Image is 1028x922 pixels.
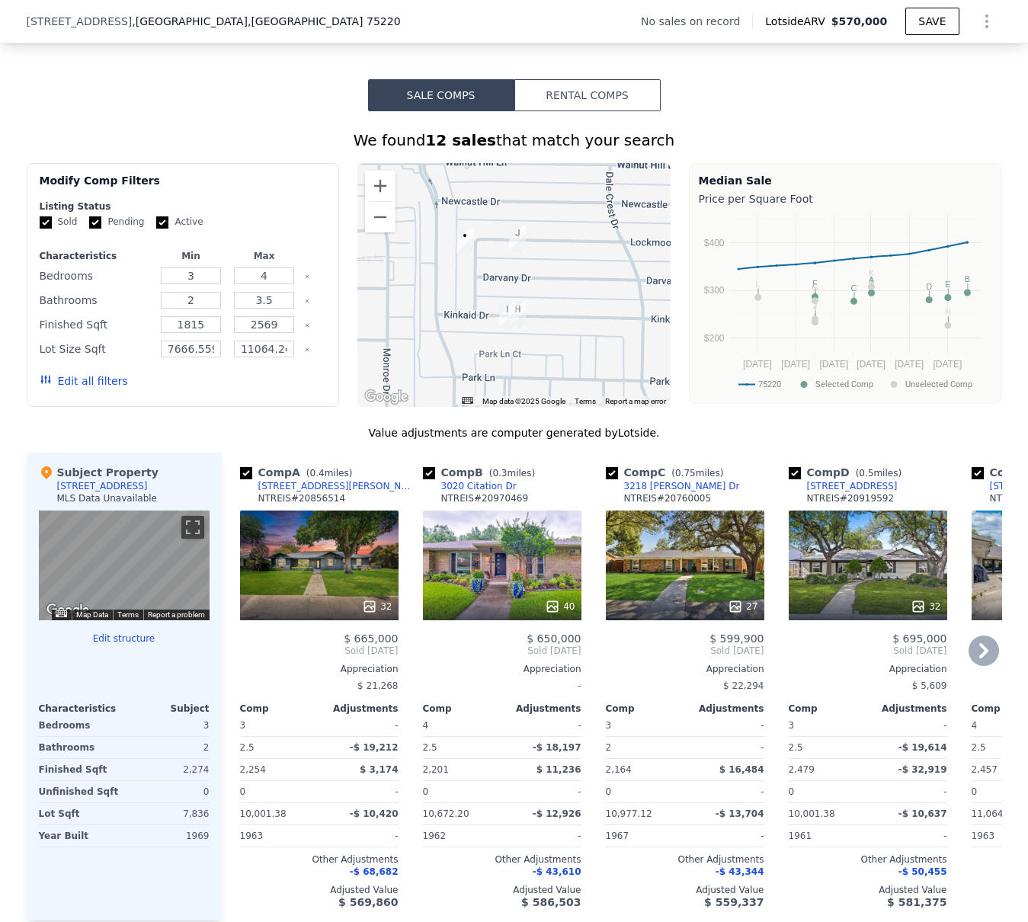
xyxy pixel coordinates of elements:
[898,764,947,775] span: -$ 32,919
[716,866,764,877] span: -$ 43,344
[536,764,581,775] span: $ 11,236
[40,290,152,311] div: Bathrooms
[945,280,950,289] text: E
[240,737,316,758] div: 2.5
[492,468,507,479] span: 0.3
[43,600,93,620] img: Google
[39,703,124,715] div: Characteristics
[505,825,581,847] div: -
[57,480,148,492] div: [STREET_ADDRESS]
[781,359,810,370] text: [DATE]
[350,866,399,877] span: -$ 68,682
[905,379,972,389] text: Unselected Comp
[685,703,764,715] div: Adjustments
[39,737,121,758] div: Bathrooms
[605,397,666,405] a: Report a map error
[514,79,661,111] button: Rental Comps
[933,359,962,370] text: [DATE]
[248,15,401,27] span: , [GEOGRAPHIC_DATA] 75220
[127,803,210,824] div: 7,836
[441,492,529,504] div: NTREIS # 20970469
[688,781,764,802] div: -
[819,359,848,370] text: [DATE]
[606,825,682,847] div: 1967
[39,803,121,824] div: Lot Sqft
[39,511,210,620] div: Map
[699,188,992,210] div: Price per Square Foot
[240,645,399,657] span: Sold [DATE]
[606,737,682,758] div: 2
[719,764,764,775] span: $ 16,484
[789,764,815,775] span: 2,479
[813,304,815,313] text: I
[606,853,764,866] div: Other Adjustments
[423,786,429,797] span: 0
[703,238,724,248] text: $400
[423,764,449,775] span: 2,201
[43,600,93,620] a: Open this area in Google Maps (opens a new window)
[641,14,752,29] div: No sales on record
[815,379,873,389] text: Selected Comp
[423,737,499,758] div: 2.5
[755,280,760,289] text: L
[972,786,978,797] span: 0
[898,866,947,877] span: -$ 50,455
[868,703,947,715] div: Adjustments
[132,14,400,29] span: , [GEOGRAPHIC_DATA]
[606,465,730,480] div: Comp C
[350,742,399,753] span: -$ 19,212
[857,359,885,370] text: [DATE]
[926,282,932,291] text: D
[156,216,203,229] label: Active
[365,171,396,201] button: Zoom in
[181,516,204,539] button: Toggle fullscreen view
[240,703,319,715] div: Comp
[365,202,396,232] button: Zoom out
[482,397,565,405] span: Map data ©2025 Google
[699,173,992,188] div: Median Sale
[831,15,888,27] span: $570,000
[423,884,581,896] div: Adjusted Value
[728,599,757,614] div: 27
[156,216,168,229] input: Active
[319,703,399,715] div: Adjustments
[505,715,581,736] div: -
[57,492,158,504] div: MLS Data Unavailable
[361,387,412,407] a: Open this area in Google Maps (opens a new window)
[704,896,764,908] span: $ 559,337
[40,338,152,360] div: Lot Size Sqft
[703,285,724,296] text: $300
[758,379,781,389] text: 75220
[40,373,128,389] button: Edit all filters
[709,632,764,645] span: $ 599,900
[127,825,210,847] div: 1969
[905,8,959,35] button: SAVE
[39,715,121,736] div: Bedrooms
[157,250,224,262] div: Min
[148,610,205,619] a: Report a problem
[688,825,764,847] div: -
[423,825,499,847] div: 1962
[423,645,581,657] span: Sold [DATE]
[89,216,101,229] input: Pending
[360,764,398,775] span: $ 3,174
[765,14,831,29] span: Lotside ARV
[887,896,946,908] span: $ 581,375
[505,781,581,802] div: -
[972,720,978,731] span: 4
[892,632,946,645] span: $ 695,000
[304,347,310,353] button: Clear
[812,279,818,288] text: F
[533,742,581,753] span: -$ 18,197
[310,468,325,479] span: 0.4
[423,675,581,696] div: -
[39,632,210,645] button: Edit structure
[665,468,729,479] span: ( miles)
[304,322,310,328] button: Clear
[127,781,210,802] div: 0
[27,14,133,29] span: [STREET_ADDRESS]
[483,468,541,479] span: ( miles)
[40,265,152,287] div: Bedrooms
[240,884,399,896] div: Adjusted Value
[56,610,66,617] button: Keyboard shortcuts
